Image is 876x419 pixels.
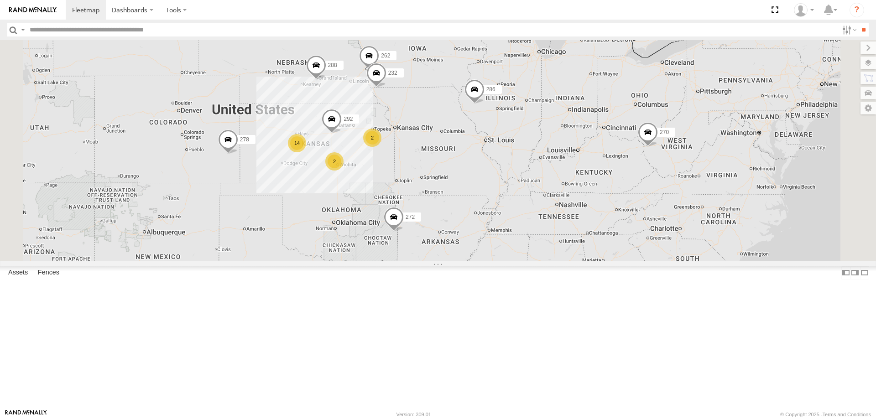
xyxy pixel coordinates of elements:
span: 272 [406,214,415,220]
div: 2 [363,129,381,147]
label: Dock Summary Table to the Left [841,266,850,279]
label: Assets [4,266,32,279]
label: Dock Summary Table to the Right [850,266,860,279]
div: © Copyright 2025 - [780,412,871,417]
label: Fences [33,266,64,279]
span: 278 [240,136,249,143]
span: 288 [328,62,337,68]
a: Visit our Website [5,410,47,419]
span: 292 [344,116,353,122]
div: 14 [288,134,306,152]
img: rand-logo.svg [9,7,57,13]
div: Steve Basgall [791,3,817,17]
i: ? [850,3,864,17]
label: Search Filter Options [839,23,858,36]
span: 286 [486,86,495,93]
span: 262 [381,52,390,59]
div: Version: 309.01 [396,412,431,417]
label: Map Settings [860,102,876,114]
label: Hide Summary Table [860,266,869,279]
div: 2 [325,152,344,171]
label: Search Query [19,23,26,36]
a: Terms and Conditions [823,412,871,417]
span: 270 [660,129,669,135]
span: 232 [388,70,397,76]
